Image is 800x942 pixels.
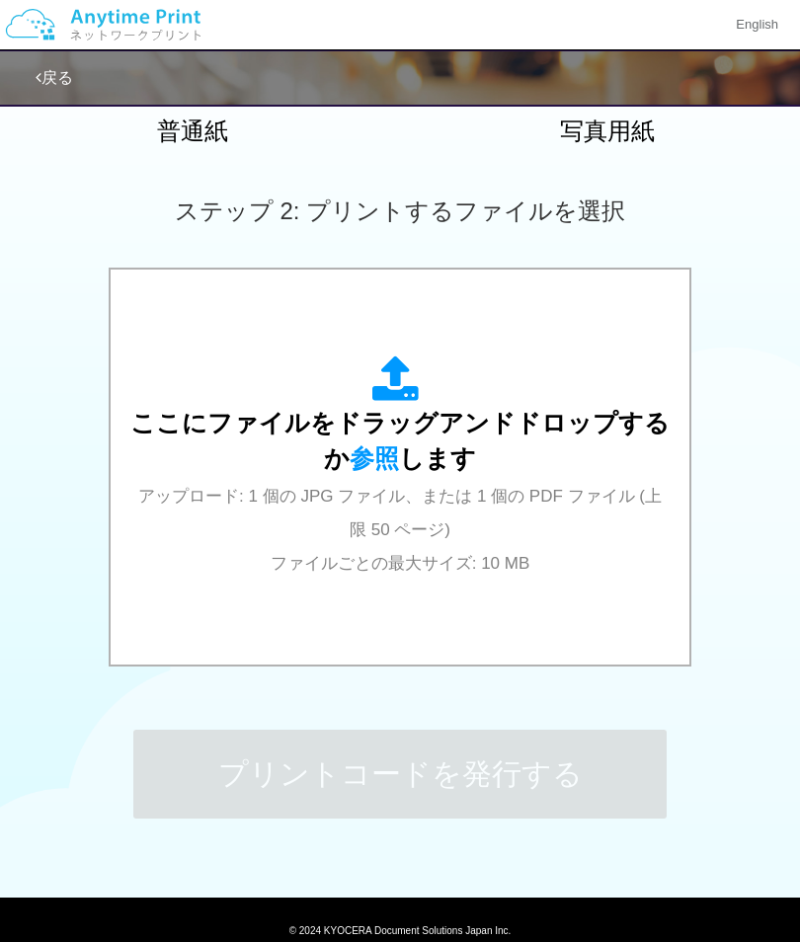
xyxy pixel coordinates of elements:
h2: 写真用紙 [435,118,780,144]
span: 参照 [350,444,399,472]
span: © 2024 KYOCERA Document Solutions Japan Inc. [289,923,512,936]
span: アップロード: 1 個の JPG ファイル、または 1 個の PDF ファイル (上限 50 ページ) ファイルごとの最大サイズ: 10 MB [138,487,662,574]
h2: 普通紙 [20,118,365,144]
span: ステップ 2: プリントするファイルを選択 [175,197,625,224]
a: 戻る [36,69,73,86]
span: ここにファイルをドラッグアンドドロップするか します [130,409,670,472]
button: プリントコードを発行する [133,730,667,819]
